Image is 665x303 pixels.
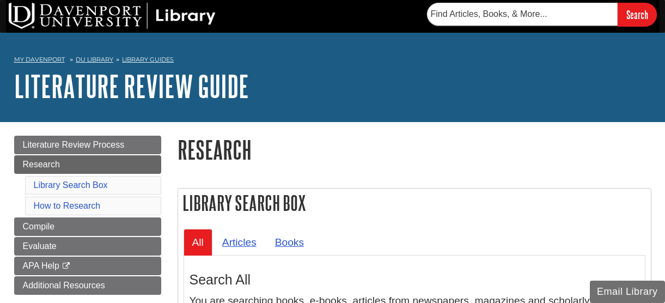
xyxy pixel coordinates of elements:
span: Research [23,160,60,169]
a: Evaluate [14,237,161,256]
a: Research [14,155,161,174]
a: Literature Review Process [14,136,161,154]
a: APA Help [14,257,161,275]
a: Literature Review Guide [14,69,249,103]
input: Find Articles, Books, & More... [427,3,618,26]
input: Search [618,3,657,26]
a: Compile [14,217,161,236]
h1: Research [178,136,651,163]
a: Books [266,229,313,256]
a: Library Search Box [34,180,108,190]
div: Guide Page Menu [14,136,161,295]
a: Articles [213,229,265,256]
span: Compile [23,222,55,231]
nav: breadcrumb [14,52,651,70]
form: Searches DU Library's articles, books, and more [427,3,657,26]
span: Additional Resources [23,281,105,290]
a: Additional Resources [14,276,161,295]
img: DU Library [9,3,216,29]
h2: Library Search Box [178,189,651,217]
i: This link opens in a new window [62,263,71,270]
a: Library Guides [122,56,174,63]
a: My Davenport [14,55,65,64]
span: Evaluate [23,241,57,251]
span: APA Help [23,261,59,270]
span: Literature Review Process [23,140,125,149]
a: DU Library [76,56,113,63]
button: Email Library [590,281,665,303]
h3: Search All [190,272,639,288]
a: All [184,229,212,256]
a: How to Research [34,201,101,210]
